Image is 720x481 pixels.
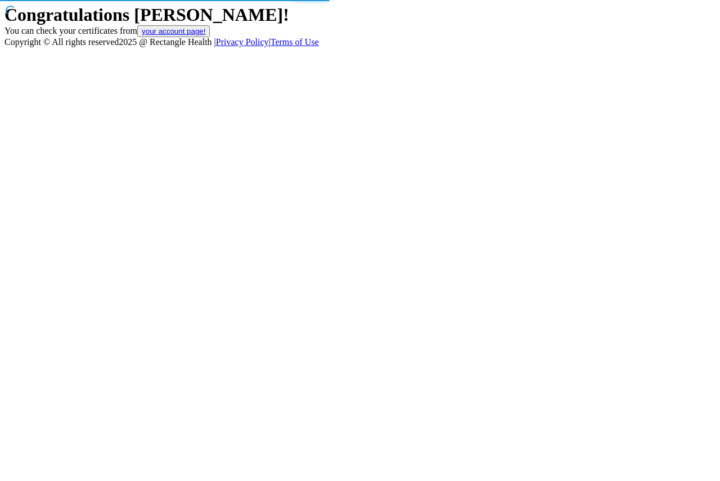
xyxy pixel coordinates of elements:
div: You can check your certificates from [4,25,715,37]
button: your account page! [137,25,210,37]
a: Privacy Policy [216,37,269,47]
a: Terms of Use [271,37,319,47]
div: Copyright © All rights reserved 2025 @ Rectangle Health | | [4,37,715,47]
a: your account page! [142,27,205,35]
strong: Congratulations [PERSON_NAME]! [4,5,289,25]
